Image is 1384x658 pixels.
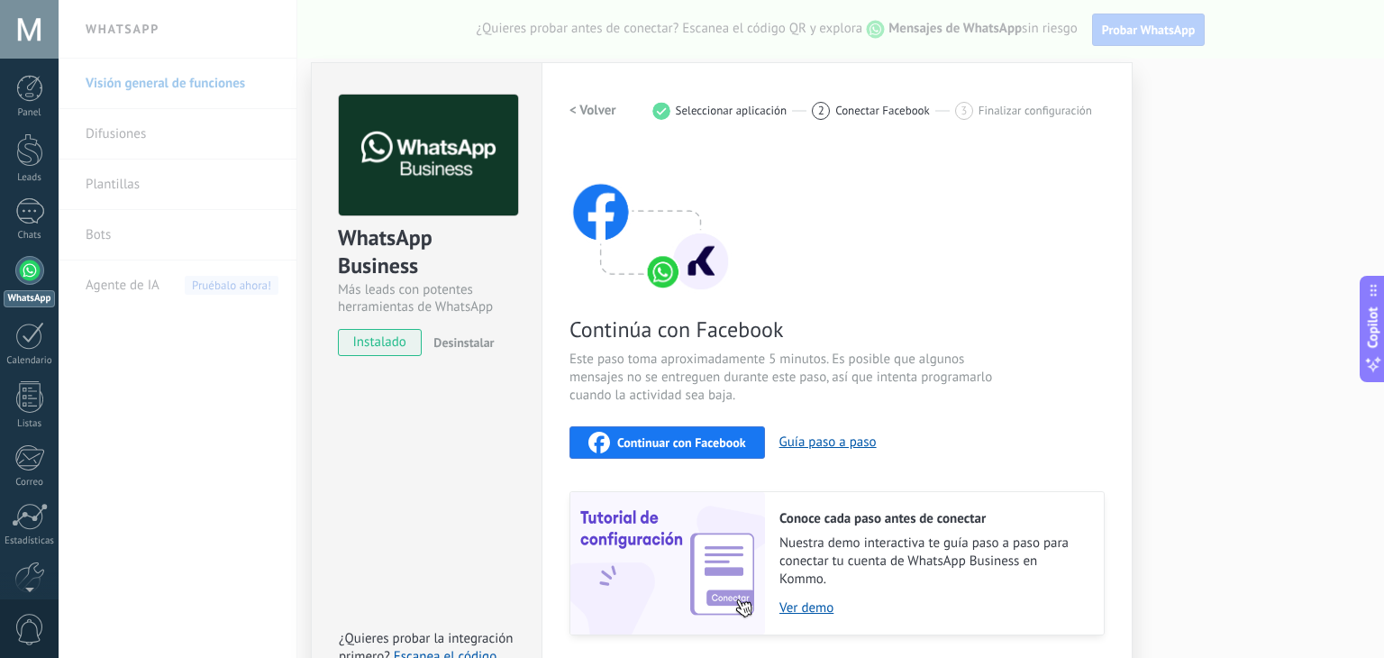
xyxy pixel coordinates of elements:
[617,436,746,449] span: Continuar con Facebook
[433,334,494,351] span: Desinstalar
[569,351,998,405] span: Este paso toma aproximadamente 5 minutos. Es posible que algunos mensajes no se entreguen durante...
[569,95,616,127] button: < Volver
[779,599,1086,617] a: Ver demo
[569,102,616,119] h2: < Volver
[4,477,56,489] div: Correo
[569,426,765,459] button: Continuar con Facebook
[779,434,877,451] button: Guía paso a paso
[339,329,421,356] span: instalado
[676,104,788,117] span: Seleccionar aplicación
[4,418,56,430] div: Listas
[4,535,56,547] div: Estadísticas
[779,535,1086,589] span: Nuestra demo interactiva te guía paso a paso para conectar tu cuenta de WhatsApp Business en Kommo.
[779,510,1086,527] h2: Conoce cada paso antes de conectar
[1364,307,1382,349] span: Copilot
[426,329,494,356] button: Desinstalar
[4,355,56,367] div: Calendario
[4,290,55,307] div: WhatsApp
[4,230,56,242] div: Chats
[338,281,515,315] div: Más leads con potentes herramientas de WhatsApp
[339,95,518,216] img: logo_main.png
[569,149,732,293] img: connect with facebook
[4,107,56,119] div: Panel
[961,103,967,118] span: 3
[835,104,930,117] span: Conectar Facebook
[569,315,998,343] span: Continúa con Facebook
[4,172,56,184] div: Leads
[338,224,515,281] div: WhatsApp Business
[979,104,1092,117] span: Finalizar configuración
[818,103,824,118] span: 2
